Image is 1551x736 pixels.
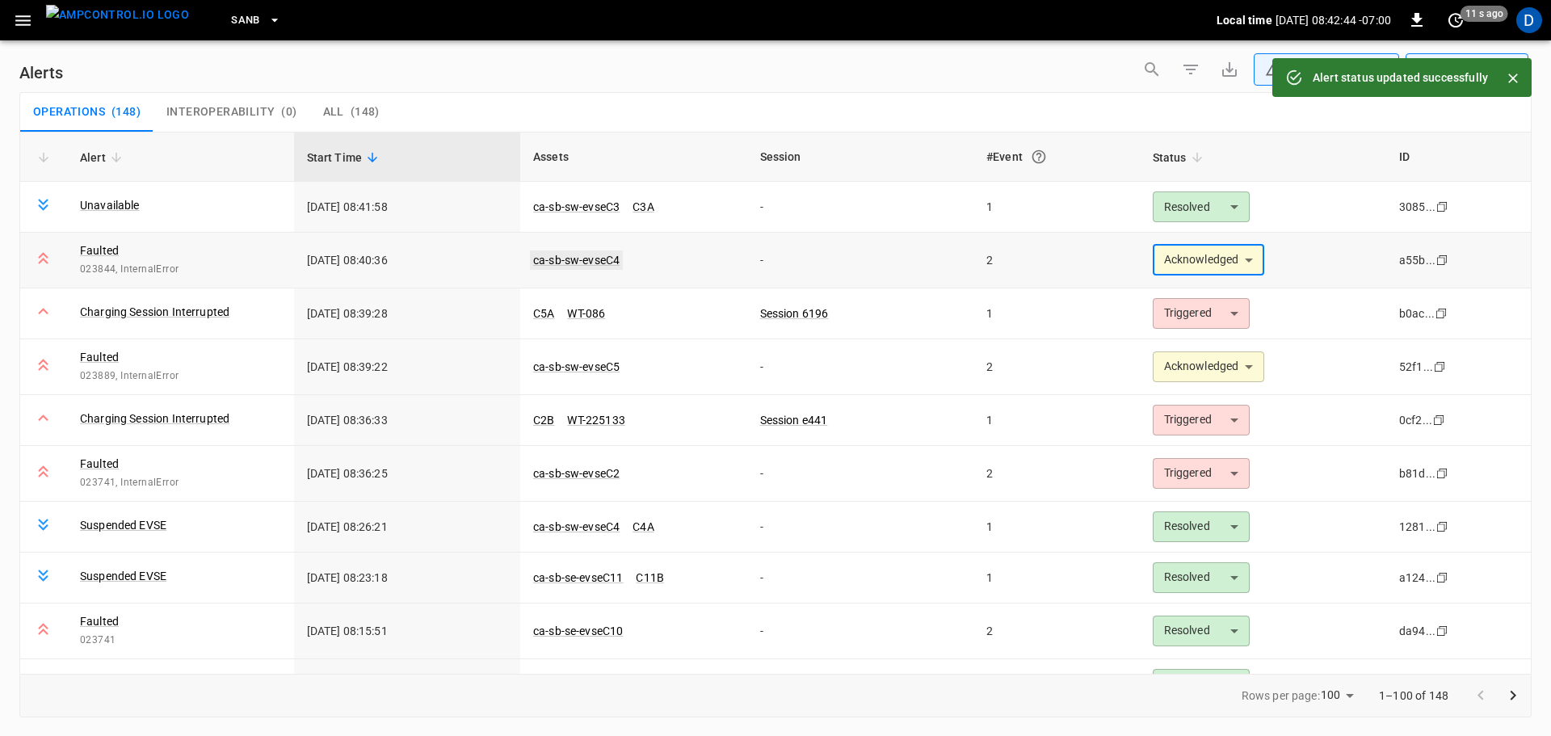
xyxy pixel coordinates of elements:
[294,395,521,446] td: [DATE] 08:36:33
[294,502,521,553] td: [DATE] 08:26:21
[33,105,105,120] span: Operations
[1153,616,1250,646] div: Resolved
[1399,359,1433,375] div: 52f1...
[1399,570,1435,586] div: a124...
[533,414,554,427] a: C2B
[973,446,1140,502] td: 2
[986,142,1127,171] div: #Event
[533,467,620,480] a: ca-sb-sw-evseC2
[294,288,521,339] td: [DATE] 08:39:28
[281,105,296,120] span: ( 0 )
[1265,61,1373,78] div: Any Status
[111,105,141,120] span: ( 148 )
[567,414,624,427] a: WT-225133
[1153,562,1250,593] div: Resolved
[747,339,974,395] td: -
[533,360,620,373] a: ca-sb-sw-evseC5
[747,446,974,502] td: -
[294,604,521,659] td: [DATE] 08:15:51
[294,659,521,710] td: [DATE] 08:12:05
[80,368,281,385] span: 023889, InternalError
[633,200,654,213] a: C3A
[1399,412,1432,428] div: 0cf2...
[1153,191,1250,222] div: Resolved
[1024,142,1053,171] button: An event is a single occurrence of an issue. An alert groups related events for the same asset, m...
[1386,132,1531,182] th: ID
[294,182,521,233] td: [DATE] 08:41:58
[533,200,620,213] a: ca-sb-sw-evseC3
[533,571,623,584] a: ca-sb-se-evseC11
[747,233,974,288] td: -
[80,148,127,167] span: Alert
[1153,298,1250,329] div: Triggered
[1153,669,1250,700] div: Resolved
[760,307,829,320] a: Session 6196
[80,262,281,278] span: 023844, InternalError
[1497,679,1529,712] button: Go to next page
[1153,458,1250,489] div: Triggered
[80,456,119,472] a: Faulted
[1153,405,1250,435] div: Triggered
[530,250,623,270] a: ca-sb-sw-evseC4
[1276,12,1391,28] p: [DATE] 08:42:44 -07:00
[1399,623,1435,639] div: da94...
[1435,569,1451,587] div: copy
[80,197,140,213] a: Unavailable
[973,395,1140,446] td: 1
[1435,518,1451,536] div: copy
[1432,358,1448,376] div: copy
[80,242,119,259] a: Faulted
[1153,351,1265,382] div: Acknowledged
[1431,411,1448,429] div: copy
[973,288,1140,339] td: 1
[533,625,623,637] a: ca-sb-se-evseC10
[351,105,380,120] span: ( 148 )
[323,105,344,120] span: All
[1153,245,1265,275] div: Acknowledged
[567,307,605,320] a: WT-086
[1443,7,1469,33] button: set refresh interval
[46,5,189,25] img: ampcontrol.io logo
[294,233,521,288] td: [DATE] 08:40:36
[80,475,281,491] span: 023741, InternalError
[1321,683,1360,707] div: 100
[747,604,974,659] td: -
[80,410,229,427] a: Charging Session Interrupted
[973,233,1140,288] td: 2
[231,11,260,30] span: SanB
[1379,688,1448,704] p: 1–100 of 148
[80,633,281,649] span: 023741
[80,613,119,629] a: Faulted
[1435,198,1451,216] div: copy
[1435,251,1451,269] div: copy
[747,132,974,182] th: Session
[747,553,974,604] td: -
[636,571,664,584] a: C11B
[80,304,229,320] a: Charging Session Interrupted
[294,553,521,604] td: [DATE] 08:23:18
[1501,66,1525,90] button: Close
[1399,465,1435,482] div: b81d...
[973,604,1140,659] td: 2
[1153,511,1250,542] div: Resolved
[1399,252,1435,268] div: a55b...
[80,517,166,533] a: Suspended EVSE
[1516,7,1542,33] div: profile-icon
[633,520,654,533] a: C4A
[166,105,275,120] span: Interoperability
[294,446,521,502] td: [DATE] 08:36:25
[1313,63,1488,92] div: Alert status updated successfully
[1399,305,1435,322] div: b0ac...
[1435,622,1451,640] div: copy
[1399,519,1435,535] div: 1281...
[973,659,1140,710] td: 2
[747,502,974,553] td: -
[520,132,747,182] th: Assets
[1435,54,1528,85] div: Last 24 hrs
[307,148,384,167] span: Start Time
[973,339,1140,395] td: 2
[1399,199,1435,215] div: 3085...
[533,307,554,320] a: C5A
[225,5,288,36] button: SanB
[747,182,974,233] td: -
